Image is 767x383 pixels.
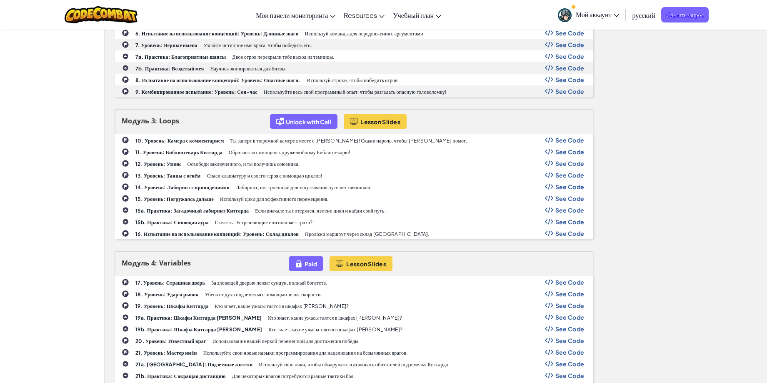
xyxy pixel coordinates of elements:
[555,88,585,95] span: See Code
[135,77,301,83] b: 8. Испытание на использование концепций: Уровень: Опасные шаги.
[122,183,129,190] img: IconChallengeLevel.svg
[135,149,222,155] b: 11. Уровень: Библиотекарь Китгарда
[122,325,129,332] img: IconPracticeLevel.svg
[122,207,129,213] img: IconPracticeLevel.svg
[555,160,585,167] span: See Code
[555,137,585,143] span: See Code
[122,76,129,83] img: IconChallengeLevel.svg
[135,138,224,144] b: 10. Уровень: Камера с комментарием
[661,7,709,23] span: Сделать запрос
[628,4,660,26] a: русский
[340,4,389,26] a: Resources
[555,76,585,83] span: See Code
[159,258,191,268] span: Variables
[555,30,585,36] span: See Code
[135,373,226,379] b: 21b. Практика: Сокращая дистанцию
[135,231,299,237] b: 16. Испытание на использование концепций: Уровень: Склад циклов
[295,259,302,268] img: IconPaidLevel.svg
[215,220,313,225] p: Скелеты. Устрашающие или полные страха?
[232,54,334,60] p: Двое огров перекрыли тебе выход из темницы.
[545,314,553,320] img: Show Code Logo
[555,290,585,297] span: See Code
[545,291,553,297] img: Show Code Logo
[135,280,205,286] b: 17. Уровень: Страшная дверь
[545,30,553,36] img: Show Code Logo
[545,279,553,285] img: Show Code Logo
[545,338,553,343] img: Show Code Logo
[122,258,150,268] span: Модуль
[122,337,129,344] img: IconChallengeLevel.svg
[344,114,407,129] button: Lesson Slides
[122,372,129,379] img: IconPracticeLevel.svg
[545,137,553,143] img: Show Code Logo
[305,260,317,267] span: Paid
[122,290,129,298] img: IconChallengeLevel.svg
[305,31,423,36] p: Используй команды для передвижения с аргументами
[115,85,593,97] a: 9. Комбинированное испытание: Уровень: Сон-час Используйте весь свой программный опыт, чтобы разг...
[555,279,585,285] span: See Code
[122,88,129,95] img: IconChallengeLevel.svg
[555,302,585,309] span: See Code
[545,160,553,166] img: Show Code Logo
[236,185,371,190] p: Лабиринт, построенный для запутывания путешественников.
[256,11,328,20] span: Мои панели мониторинга
[122,348,129,356] img: IconChallengeLevel.svg
[545,326,553,332] img: Show Code Logo
[122,195,129,202] img: IconChallengeLevel.svg
[135,303,209,309] b: 19. Уровень: Шкафы Китгарда
[135,89,257,95] b: 9. Комбинированное испытание: Уровень: Сон-час
[555,325,585,332] span: See Code
[122,278,129,286] img: IconChallengeLevel.svg
[393,11,434,20] span: Учебный план
[555,207,585,213] span: See Code
[360,118,400,125] span: Lesson Slides
[555,349,585,355] span: See Code
[159,116,179,125] span: Loops
[545,373,553,378] img: Show Code Logo
[555,372,585,379] span: See Code
[135,173,200,179] b: 13. Уровень: Танцы с огнём
[135,196,214,202] b: 15. Уровень: Погружаясь дальше
[122,230,129,237] img: IconChallengeLevel.svg
[135,54,226,60] b: 7a. Практика: Благоприятные шансы
[276,117,284,126] img: IconUnlockWithCall.svg
[122,41,129,48] img: IconChallengeLevel.svg
[232,373,355,379] p: Для некоторых врагов потребуются разные тактики боя.
[220,196,329,202] p: Используй цикл для эффективного перемещения.
[545,207,553,213] img: Show Code Logo
[545,349,553,355] img: Show Code Logo
[135,361,252,368] b: 21a. [GEOGRAPHIC_DATA]: Подземные жители
[151,258,157,268] span: 4:
[115,62,593,74] a: 7b. Практика: Воздетый меч Научись экипироваться для битвы. Show Code Logo See Code
[203,350,408,355] p: Используйте свои новые навыки программирования для нацеливания на безымянных врагов.
[252,4,340,26] a: Мои панели мониторинга
[122,116,150,125] span: Модуль
[204,43,312,48] p: Узнайте истинное имя врага, чтобы победить его.
[344,11,377,20] span: Resources
[135,219,209,225] b: 15b. Практика: Сияющая аура
[632,11,655,20] span: русский
[151,116,157,125] span: 3:
[305,231,430,237] p: Проложи маршрут через склад [GEOGRAPHIC_DATA].
[122,314,129,320] img: IconPracticeLevel.svg
[135,350,197,356] b: 21. Уровень: Мастер имён
[207,173,322,178] p: Спаси клавиатуру и своего героя с помощью циклов!
[268,327,402,332] p: Кто знает, какие ужасы таятся в шкафах [PERSON_NAME]?
[255,208,386,213] p: Если вначале ты потерялся, измени цикл и найди свой путь.
[122,160,129,167] img: IconChallengeLevel.svg
[330,256,392,271] button: Lesson Slides
[545,172,553,178] img: Show Code Logo
[215,303,349,309] p: Кто знает, какие ужасы таятся в шкафах [PERSON_NAME]?
[115,39,593,50] a: 7. Уровень: Верные имена Узнайте истинное имя врага, чтобы победить его. Show Code Logo See Code
[545,195,553,201] img: Show Code Logo
[555,195,585,202] span: See Code
[307,78,399,83] p: Используй строки, чтобы победить огров.
[545,230,553,236] img: Show Code Logo
[122,171,129,179] img: IconChallengeLevel.svg
[135,326,262,333] b: 19b. Практика: Шкафы Китгарда [PERSON_NAME]
[135,338,206,344] b: 20. Уровень: Известный враг
[545,219,553,225] img: Show Code Logo
[346,260,386,267] span: Lesson Slides
[555,183,585,190] span: See Code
